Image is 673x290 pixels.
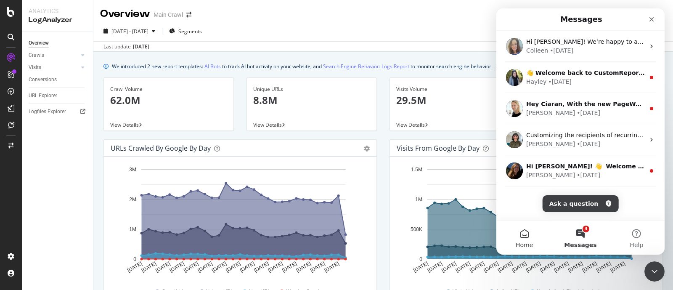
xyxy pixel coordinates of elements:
text: [DATE] [169,261,185,274]
div: [PERSON_NAME] [30,100,79,109]
text: [DATE] [140,261,157,274]
text: [DATE] [412,261,429,274]
div: Visits [29,63,41,72]
img: Profile image for Marlène [10,123,26,140]
text: [DATE] [225,261,242,274]
text: [DATE] [211,261,228,274]
div: Colleen [30,38,52,47]
div: • [DATE] [80,162,104,171]
text: [DATE] [323,261,340,274]
span: Help [133,234,147,239]
div: URLs Crawled by Google by day [111,144,211,152]
text: 0 [133,256,136,262]
a: Crawls [29,51,79,60]
text: [DATE] [455,261,472,274]
div: gear [364,146,370,152]
text: [DATE] [154,261,171,274]
a: Visits [29,63,79,72]
a: AI Bots [204,62,221,71]
a: Search Engine Behavior: Logs Report [323,62,409,71]
div: arrow-right-arrow-left [186,12,191,18]
div: Crawl Volume [110,85,227,93]
img: Profile image for Laura [10,154,26,171]
span: Segments [178,28,202,35]
text: [DATE] [609,261,626,274]
text: [DATE] [567,261,584,274]
text: [DATE] [497,261,514,274]
div: Last update [103,43,149,51]
text: 500K [411,226,422,232]
a: URL Explorer [29,91,87,100]
text: 1M [415,197,422,202]
text: [DATE] [483,261,500,274]
text: [DATE] [183,261,199,274]
a: Conversions [29,75,87,84]
iframe: Intercom live chat [644,261,665,282]
span: View Details [253,121,282,128]
p: 29.5M [396,93,513,107]
text: 2M [129,197,136,202]
button: close banner [494,60,501,72]
a: Overview [29,39,87,48]
div: [DATE] [133,43,149,51]
button: Help [112,213,168,246]
div: • [DATE] [80,100,104,109]
text: [DATE] [295,261,312,274]
img: Profile image for Ekaterina [10,92,26,109]
div: Overview [100,7,150,21]
span: View Details [396,121,425,128]
text: [DATE] [267,261,284,274]
p: 8.8M [253,93,370,107]
span: Messages [68,234,100,239]
text: 3M [129,167,136,173]
button: [DATE] - [DATE] [100,24,159,38]
button: Messages [56,213,112,246]
button: Segments [166,24,205,38]
span: View Details [110,121,139,128]
div: Crawls [29,51,44,60]
span: [DATE] - [DATE] [111,28,148,35]
text: 0 [419,256,422,262]
text: [DATE] [581,261,598,274]
div: [PERSON_NAME] [30,131,79,140]
a: Logfiles Explorer [29,107,87,116]
span: Home [19,234,37,239]
text: [DATE] [440,261,457,274]
text: 1.5M [411,167,422,173]
text: [DATE] [511,261,528,274]
div: Visits Volume [396,85,513,93]
div: LogAnalyzer [29,15,86,25]
div: Overview [29,39,49,48]
div: URL Explorer [29,91,57,100]
div: • [DATE] [53,38,77,47]
div: Main Crawl [154,11,183,19]
div: Unique URLs [253,85,370,93]
iframe: Intercom live chat [496,8,665,255]
div: Hayley [30,69,50,78]
text: [DATE] [126,261,143,274]
text: 1M [129,226,136,232]
text: [DATE] [539,261,556,274]
img: Profile image for Hayley [10,61,26,77]
text: [DATE] [469,261,485,274]
div: Analytics [29,7,86,15]
p: 62.0M [110,93,227,107]
text: [DATE] [281,261,298,274]
div: Visits from Google by day [397,144,480,152]
div: [PERSON_NAME] [30,162,79,171]
text: [DATE] [309,261,326,274]
text: [DATE] [525,261,542,274]
svg: A chart. [397,163,652,280]
div: • [DATE] [52,69,75,78]
svg: A chart. [111,163,366,280]
div: Conversions [29,75,57,84]
div: Logfiles Explorer [29,107,66,116]
div: We introduced 2 new report templates: to track AI bot activity on your website, and to monitor se... [112,62,493,71]
text: [DATE] [197,261,214,274]
text: [DATE] [427,261,443,274]
button: Ask a question [46,187,122,204]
